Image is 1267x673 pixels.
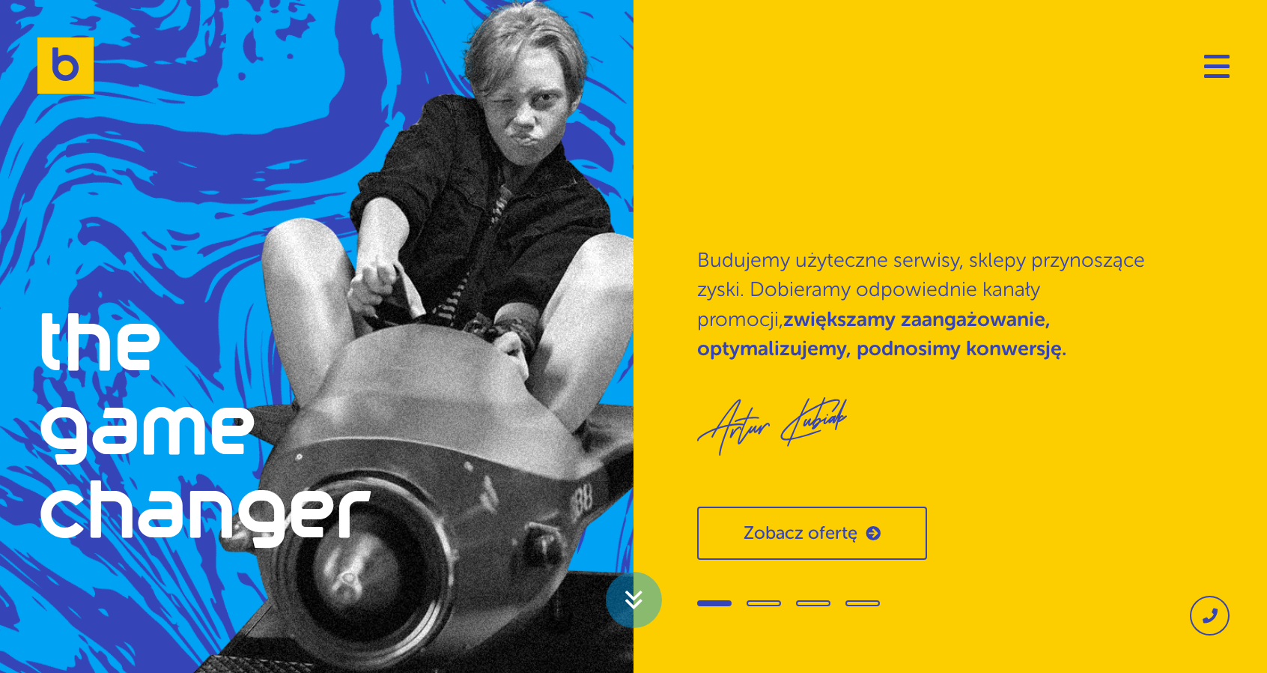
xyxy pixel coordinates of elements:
img: Brandoo Group [37,37,94,94]
span: Go to slide 1 [697,600,732,606]
span: Go to slide 4 [845,600,880,606]
span: Go to slide 3 [796,600,830,606]
button: Navigation [1204,54,1230,78]
strong: zwiększamy zaangażowanie, optymalizujemy, podnosimy konwersję. [697,308,1066,360]
p: Budujemy użyteczne serwisy, sklepy przynoszące zyski. Dobieramy odpowiednie kanały promocji, [697,246,1179,363]
h1: the game changer [38,306,373,557]
span: Zobacz ofertę [744,523,857,543]
a: Zobacz ofertę [697,507,927,560]
span: Go to slide 2 [747,600,781,606]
